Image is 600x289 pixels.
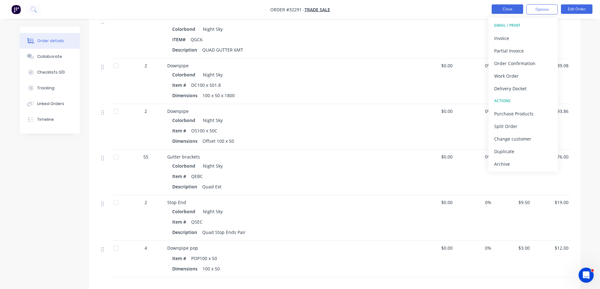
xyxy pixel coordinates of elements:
span: 2 [145,108,147,114]
span: 55 [143,153,148,160]
div: Colorbond [172,207,198,216]
span: 0% [458,108,491,114]
button: Duplicate [489,145,558,158]
div: Item # [172,81,189,90]
div: Night Sky [200,161,223,170]
span: $12.00 [535,245,569,251]
div: Night Sky [200,116,223,125]
div: Partial Invoice [494,46,552,55]
div: Invoice [494,34,552,43]
span: Stop End [167,199,186,205]
div: Duplicate [494,147,552,156]
a: TRADE SALE [305,7,330,13]
button: Partial Invoice [489,44,558,57]
div: EMAIL / PRINT [494,21,552,30]
div: 100 x 50 [200,264,222,273]
span: $0.00 [419,199,453,206]
span: 2 [145,62,147,69]
div: Colorbond [172,70,198,79]
span: 0% [458,62,491,69]
div: Delivery Docket [494,84,552,93]
div: DC100 x 501.8 [189,81,223,90]
div: Colorbond [172,25,198,34]
button: Purchase Products [489,107,558,120]
div: Item # [172,254,189,263]
div: Description [172,182,200,191]
span: $19.00 [535,199,569,206]
button: EMAIL / PRINT [489,19,558,32]
span: Downpipe [167,63,189,69]
button: Edit Order [561,4,592,14]
button: Invoice [489,32,558,44]
span: 0% [458,153,491,160]
div: Description [172,228,200,237]
span: 2 [145,199,147,206]
div: 100 x 50 x 1800 [200,91,237,100]
span: Downpipe [167,108,189,114]
button: Linked Orders [20,96,80,112]
div: QSEC [189,217,205,226]
button: Tracking [20,80,80,96]
div: Linked Orders [37,101,64,107]
div: Quad Stop Ends Pair [200,228,248,237]
span: $0.00 [419,245,453,251]
span: $0.00 [419,108,453,114]
span: Downpipe pop [167,245,198,251]
div: Tracking [37,85,54,91]
span: 0% [458,245,491,251]
div: ACTIONS [494,97,552,105]
div: Work Order [494,71,552,81]
div: Description [172,45,200,54]
div: Night Sky [200,25,223,34]
button: Timeline [20,112,80,127]
div: Split Order [494,122,552,131]
div: Colorbond [172,161,198,170]
div: QEBC [189,172,205,181]
div: Dimensions [172,136,200,146]
div: ITEM# [172,35,188,44]
div: Timeline [37,117,54,122]
div: OS100 x 50C [189,126,220,135]
span: 4 [145,245,147,251]
div: Offset 100 x 50 [200,136,237,146]
button: Options [526,4,558,14]
button: ACTIONS [489,95,558,107]
div: Item # [172,217,189,226]
div: Night Sky [200,207,223,216]
div: Dimensions [172,91,200,100]
button: Checklists 0/0 [20,64,80,80]
div: Colorbond [172,116,198,125]
div: Item # [172,126,189,135]
span: Gutter brackets [167,154,200,160]
button: Archive [489,158,558,170]
div: Item # [172,172,189,181]
span: $0.00 [419,62,453,69]
div: Night Sky [200,70,223,79]
button: Split Order [489,120,558,132]
div: Checklists 0/0 [37,69,65,75]
div: Change customer [494,134,552,143]
div: Order Confirmation [494,59,552,68]
span: 0% [458,199,491,206]
div: Archive [494,159,552,169]
div: QUAD GUTTER 6MT [200,45,246,54]
button: Work Order [489,69,558,82]
span: $9.50 [496,199,530,206]
img: Factory [11,5,21,14]
button: Order Confirmation [489,57,558,69]
div: Purchase Products [494,109,552,118]
button: Collaborate [20,49,80,64]
button: Close [492,4,523,14]
div: Collaborate [37,54,62,59]
iframe: Intercom live chat [579,268,594,283]
button: Delivery Docket [489,82,558,95]
div: QGC6 [188,35,205,44]
span: $3.00 [496,245,530,251]
span: $0.00 [419,153,453,160]
span: QUAD GUTTER 6MT [167,17,208,23]
div: Order details [37,38,64,44]
div: Dimensions [172,264,200,273]
div: Quad Ext [200,182,224,191]
div: POP100 x 50 [189,254,220,263]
